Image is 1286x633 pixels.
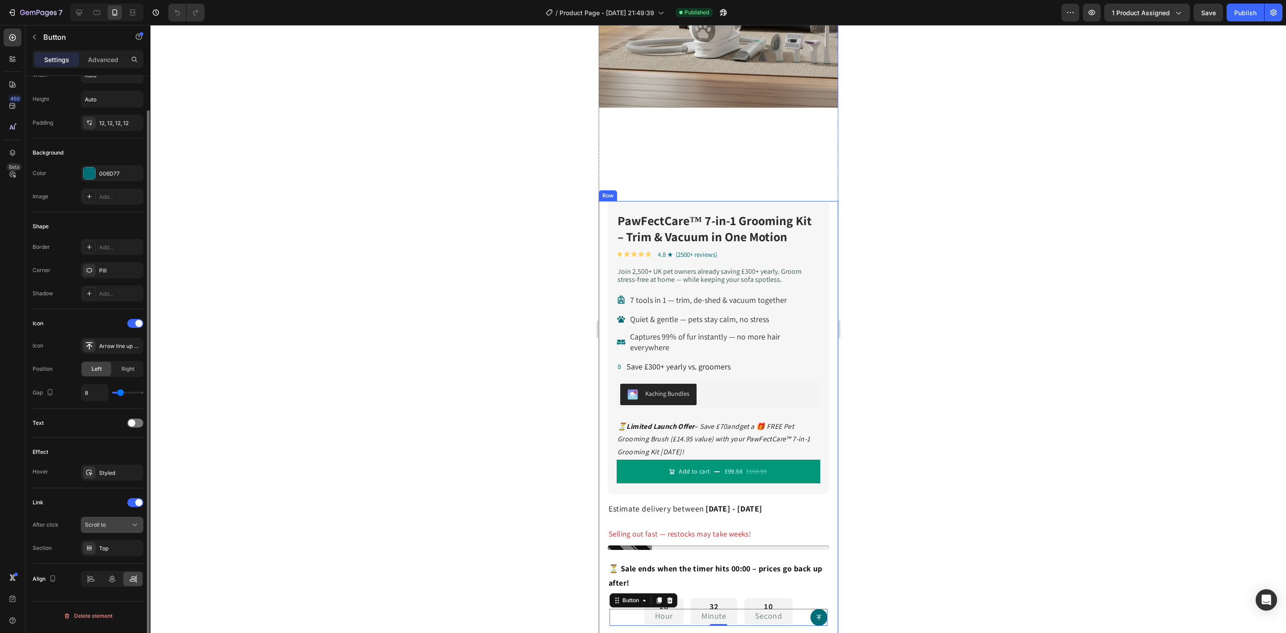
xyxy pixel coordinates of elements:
[43,32,119,42] p: Button
[33,544,52,552] div: Section
[33,521,58,529] div: After click
[1201,9,1216,17] span: Save
[33,448,48,456] div: Effect
[58,7,63,18] p: 7
[33,95,49,103] div: Height
[99,119,141,127] div: 12, 12, 12, 12
[555,8,558,17] span: /
[121,365,134,373] span: Right
[599,25,838,633] iframe: Design area
[33,169,46,177] div: Color
[88,55,118,64] p: Advanced
[33,499,43,507] div: Link
[33,119,53,127] div: Padding
[33,319,43,327] div: Icon
[559,8,654,17] span: Product Page - [DATE] 21:49:39
[685,8,709,17] span: Published
[99,267,141,275] div: Pill
[33,387,55,399] div: Gap
[1227,4,1264,21] button: Publish
[1234,8,1257,17] div: Publish
[168,4,205,21] div: Undo/Redo
[33,573,58,585] div: Align
[33,222,49,231] div: Shape
[99,469,141,477] div: Styled
[7,163,21,171] div: Beta
[44,55,69,64] p: Settings
[33,266,50,274] div: Corner
[1104,4,1190,21] button: 1 product assigned
[85,521,106,528] span: Scroll to
[81,517,143,533] button: Scroll to
[33,419,44,427] div: Text
[92,365,102,373] span: Left
[81,385,108,401] input: Auto
[99,193,141,201] div: Add...
[1194,4,1223,21] button: Save
[33,365,53,373] div: Position
[1112,8,1170,17] span: 1 product assigned
[33,149,63,157] div: Background
[99,243,141,252] div: Add...
[33,468,48,476] div: Hover
[81,91,143,107] input: Auto
[33,243,50,251] div: Border
[4,4,67,21] button: 7
[1256,589,1277,611] div: Open Intercom Messenger
[63,611,113,621] div: Delete element
[33,609,143,623] button: Delete element
[8,95,21,102] div: 450
[99,545,141,553] div: Top
[99,342,141,350] div: Arrow line up bold
[99,170,141,178] div: 006D77
[33,342,43,350] div: Icon
[99,290,141,298] div: Add...
[33,193,48,201] div: Image
[33,289,53,298] div: Shadow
